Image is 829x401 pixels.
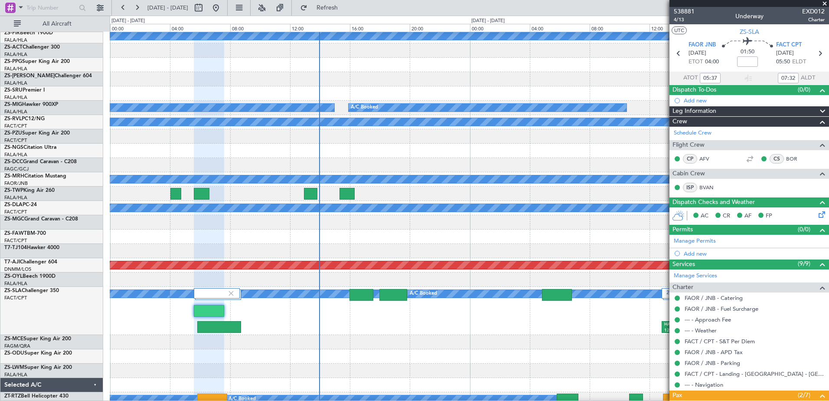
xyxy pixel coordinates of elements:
[4,245,27,250] span: T7-TJ104
[470,24,530,32] div: 00:00
[649,24,709,32] div: 12:00
[4,30,53,36] a: ZS-PIRBeech 1900D
[4,365,24,370] span: ZS-LWM
[798,85,810,94] span: (0/0)
[4,88,45,93] a: ZS-SRUPremier I
[4,351,24,356] span: ZS-ODU
[4,159,23,164] span: ZS-DCC
[4,116,45,122] a: ZS-RVLPC12/NG
[170,24,230,32] div: 04:00
[4,394,21,399] span: ZT-RTZ
[778,73,799,83] input: --:--
[4,336,23,342] span: ZS-MCE
[4,260,20,265] span: T7-AJI
[672,197,755,207] span: Dispatch Checks and Weather
[672,169,705,179] span: Cabin Crew
[776,58,790,66] span: 05:50
[723,212,730,220] span: CR
[4,188,55,193] a: ZS-TWPKing Air 260
[685,381,723,388] a: --- - Navigation
[309,5,346,11] span: Refresh
[672,117,687,127] span: Crew
[672,140,705,150] span: Flight Crew
[4,145,56,150] a: ZS-NGSCitation Ultra
[4,365,72,370] a: ZS-LWMSuper King Air 200
[705,58,719,66] span: 04:00
[4,274,55,279] a: ZS-OYLBeech 1900D
[672,391,682,401] span: Pax
[672,26,687,34] button: UTC
[4,288,59,293] a: ZS-SLAChallenger 350
[699,155,719,163] a: AFV
[4,59,70,64] a: ZS-PPGSuper King Air 200
[672,260,695,270] span: Services
[26,1,76,14] input: Trip Number
[227,289,235,297] img: gray-close.svg
[4,351,72,356] a: ZS-ODUSuper King Air 200
[4,51,27,58] a: FALA/HLA
[672,225,693,235] span: Permits
[410,24,470,32] div: 20:00
[685,370,825,378] a: FACT / CPT - Landing - [GEOGRAPHIC_DATA] - [GEOGRAPHIC_DATA] International FACT / CPT
[4,188,23,193] span: ZS-TWP
[4,174,24,179] span: ZS-MRH
[110,24,170,32] div: 00:00
[4,266,31,273] a: DNMM/LOS
[4,280,27,287] a: FALA/HLA
[4,131,70,136] a: ZS-PZUSuper King Air 200
[689,58,703,66] span: ETOT
[4,145,23,150] span: ZS-NGS
[674,237,716,246] a: Manage Permits
[4,231,46,236] a: ZS-FAWTBM-700
[740,27,759,36] span: ZS-SLA
[4,394,69,399] a: ZT-RTZBell Helicopter 430
[351,101,378,114] div: A/C Booked
[699,184,719,191] a: BVAN
[4,73,55,79] span: ZS-[PERSON_NAME]
[4,73,92,79] a: ZS-[PERSON_NAME]Challenger 604
[685,359,740,367] a: FAOR / JNB - Parking
[666,290,713,297] label: 2 Flight Legs
[786,155,806,163] a: BOR
[689,49,706,58] span: [DATE]
[735,12,764,21] div: Underway
[530,24,590,32] div: 04:00
[4,166,29,172] a: FAGC/GCJ
[801,74,815,82] span: ALDT
[23,21,91,27] span: All Aircraft
[4,88,23,93] span: ZS-SRU
[792,58,806,66] span: ELDT
[4,108,27,115] a: FALA/HLA
[4,66,27,72] a: FALA/HLA
[4,174,66,179] a: ZS-MRHCitation Mustang
[798,391,810,400] span: (2/7)
[802,16,825,23] span: Charter
[684,97,825,104] div: Add new
[471,17,505,25] div: [DATE] - [DATE]
[766,212,772,220] span: FP
[4,194,27,201] a: FALA/HLA
[674,16,695,23] span: 4/13
[685,327,717,334] a: --- - Weather
[147,4,188,12] span: [DATE] - [DATE]
[4,202,23,207] span: ZS-DLA
[4,217,78,222] a: ZS-MGCGrand Caravan - C208
[4,180,28,187] a: FAOR/JNB
[111,17,145,25] div: [DATE] - [DATE]
[776,41,802,49] span: FACT CPT
[4,94,27,101] a: FALA/HLA
[4,37,27,43] a: FALA/HLA
[798,259,810,268] span: (9/9)
[4,288,22,293] span: ZS-SLA
[4,123,27,129] a: FACT/CPT
[4,45,60,50] a: ZS-ACTChallenger 300
[770,154,784,164] div: CS
[798,225,810,234] span: (0/0)
[4,237,27,244] a: FACT/CPT
[685,348,743,356] a: FAOR / JNB - APD Tax
[290,24,350,32] div: 12:00
[741,48,754,56] span: 01:50
[4,274,23,279] span: ZS-OYL
[590,24,649,32] div: 08:00
[664,328,694,334] div: 12:50 Z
